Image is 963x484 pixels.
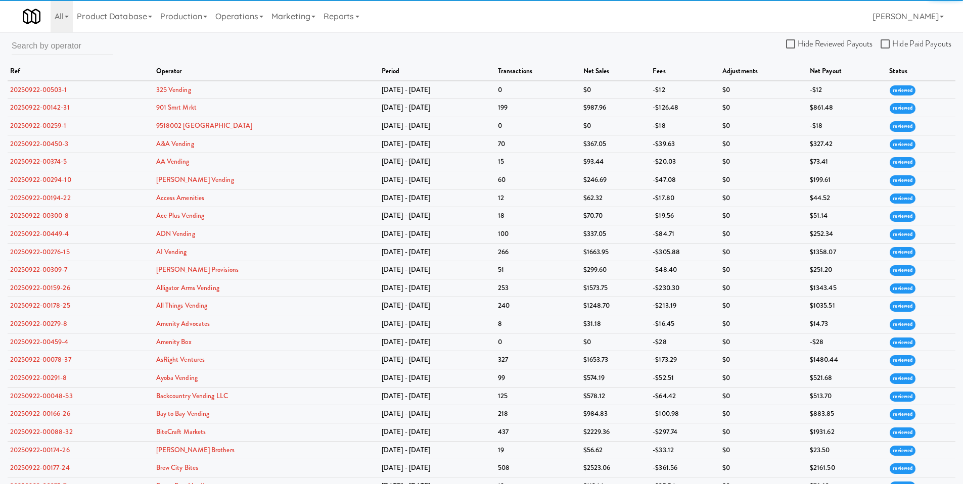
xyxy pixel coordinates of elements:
td: 218 [495,405,581,423]
td: $93.44 [581,153,651,171]
td: [DATE] - [DATE] [379,441,495,459]
td: $1035.51 [807,297,887,315]
a: 20250922-00178-25 [10,301,70,310]
th: period [379,63,495,81]
td: 100 [495,225,581,243]
td: $0 [720,225,807,243]
td: 253 [495,279,581,297]
td: 19 [495,441,581,459]
a: Alligator Arms Vending [156,283,219,293]
td: 12 [495,189,581,207]
td: $73.41 [807,153,887,171]
a: 20250922-00279-8 [10,319,68,328]
td: -$173.29 [650,351,720,369]
td: 327 [495,351,581,369]
td: -$18 [650,117,720,135]
td: $0 [720,387,807,405]
td: [DATE] - [DATE] [379,207,495,225]
a: 901 Smrt Mrkt [156,103,197,112]
td: $44.52 [807,189,887,207]
a: [PERSON_NAME] Brothers [156,445,235,455]
span: reviewed [890,157,915,168]
td: $0 [720,243,807,261]
td: $1653.73 [581,351,651,369]
td: $2161.50 [807,459,887,477]
a: ADN Vending [156,229,195,238]
label: Hide Paid Payouts [881,36,951,52]
span: reviewed [890,247,915,258]
td: [DATE] - [DATE] [379,387,495,405]
span: reviewed [890,211,915,222]
a: AI Vending [156,247,187,257]
a: 20250922-00291-8 [10,373,67,382]
td: $0 [720,441,807,459]
a: 20250922-00309-7 [10,265,68,274]
a: 20250922-00276-15 [10,247,70,257]
a: 20250922-00374-5 [10,157,67,166]
td: [DATE] - [DATE] [379,315,495,333]
td: $70.70 [581,207,651,225]
span: reviewed [890,283,915,294]
td: 508 [495,459,581,477]
td: $0 [720,459,807,477]
td: $0 [720,297,807,315]
span: reviewed [890,427,915,438]
td: -$213.19 [650,297,720,315]
td: 60 [495,171,581,189]
td: -$361.56 [650,459,720,477]
td: 0 [495,117,581,135]
td: -$18 [807,117,887,135]
td: -$33.12 [650,441,720,459]
td: $199.61 [807,171,887,189]
a: 20250922-00300-8 [10,211,69,220]
td: -$100.98 [650,405,720,423]
span: reviewed [890,85,915,96]
td: [DATE] - [DATE] [379,333,495,351]
td: $14.73 [807,315,887,333]
span: reviewed [890,193,915,204]
td: [DATE] - [DATE] [379,189,495,207]
th: transactions [495,63,581,81]
td: $1573.75 [581,279,651,297]
td: 8 [495,315,581,333]
a: AsRight Ventures [156,355,205,364]
td: $0 [720,423,807,442]
a: 20250922-00159-26 [10,283,70,293]
a: 20250922-00450-3 [10,139,69,149]
td: $1931.62 [807,423,887,442]
td: 0 [495,81,581,99]
td: $0 [720,351,807,369]
a: 20250922-00449-4 [10,229,69,238]
span: reviewed [890,121,915,132]
span: reviewed [890,446,915,456]
td: $31.18 [581,315,651,333]
td: [DATE] - [DATE] [379,351,495,369]
a: BiteCraft Markets [156,427,206,437]
td: $0 [720,261,807,279]
img: Micromart [23,8,40,25]
td: $0 [720,279,807,297]
td: $2229.36 [581,423,651,442]
td: $0 [581,81,651,99]
a: 20250922-00177-24 [10,463,70,472]
td: $2523.06 [581,459,651,477]
td: $1343.45 [807,279,887,297]
a: 20250922-00174-26 [10,445,70,455]
td: $1663.95 [581,243,651,261]
td: 51 [495,261,581,279]
span: reviewed [890,265,915,276]
td: 437 [495,423,581,442]
td: -$47.08 [650,171,720,189]
a: 9518002 [GEOGRAPHIC_DATA] [156,121,253,130]
td: [DATE] - [DATE] [379,99,495,117]
th: fees [650,63,720,81]
td: 70 [495,135,581,153]
td: 266 [495,243,581,261]
td: -$19.56 [650,207,720,225]
td: $0 [581,117,651,135]
td: $1248.70 [581,297,651,315]
a: Amenity Box [156,337,192,347]
a: 20250922-00259-1 [10,121,67,130]
th: ref [8,63,154,81]
a: Access Amenities [156,193,205,203]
